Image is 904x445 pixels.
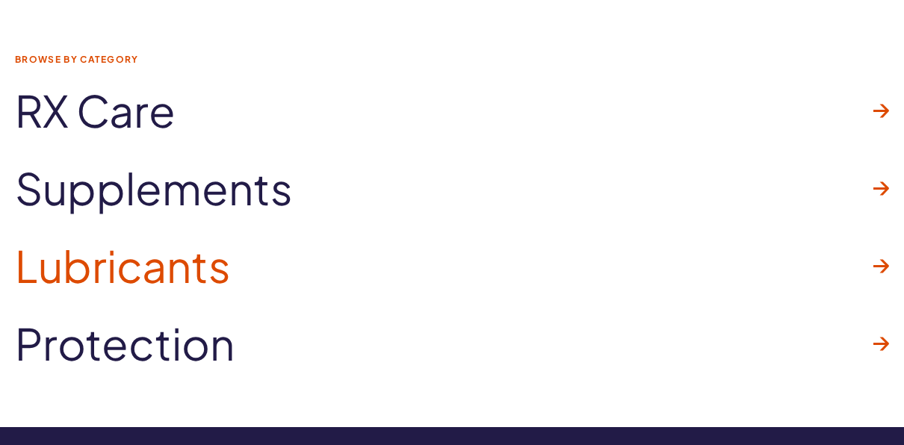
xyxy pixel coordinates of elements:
[15,149,889,227] a: Supplements
[15,72,889,149] a: RX Care
[15,305,889,382] a: Protection
[15,55,889,64] span: Browse by Category
[15,164,293,212] span: Supplements
[15,320,235,367] span: Protection
[15,227,889,305] a: Lubricants
[15,242,231,290] span: Lubricants
[15,87,176,134] span: RX Care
